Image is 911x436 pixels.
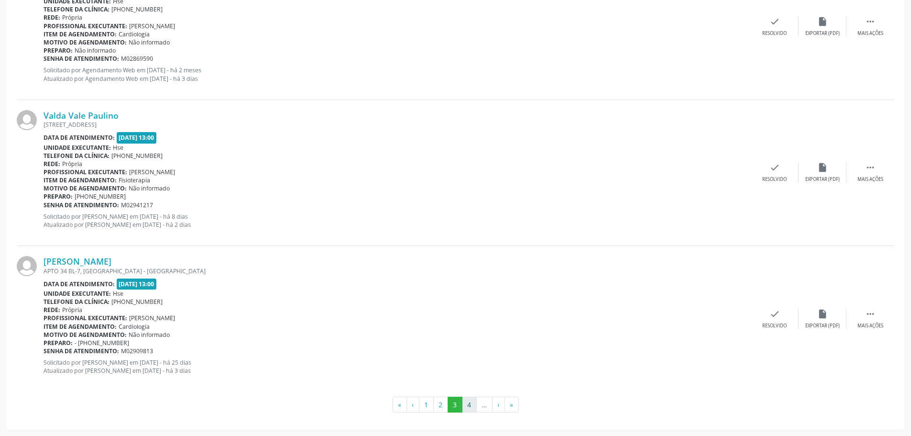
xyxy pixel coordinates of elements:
[62,13,82,22] span: Própria
[805,323,840,329] div: Exportar (PDF)
[129,38,170,46] span: Não informado
[62,306,82,314] span: Própria
[113,144,123,152] span: Hse
[121,55,153,63] span: M02869590
[44,358,751,375] p: Solicitado por [PERSON_NAME] em [DATE] - há 25 dias Atualizado por [PERSON_NAME] em [DATE] - há 3...
[762,176,787,183] div: Resolvido
[44,323,117,331] b: Item de agendamento:
[111,152,163,160] span: [PHONE_NUMBER]
[44,267,751,275] div: APTO 34 BL-7, [GEOGRAPHIC_DATA] - [GEOGRAPHIC_DATA]
[505,397,519,413] button: Go to last page
[119,176,150,184] span: Fisioterapia
[44,160,60,168] b: Rede:
[44,30,117,38] b: Item de agendamento:
[44,168,127,176] b: Profissional executante:
[44,290,111,298] b: Unidade executante:
[448,397,462,413] button: Go to page 3
[44,306,60,314] b: Rede:
[857,30,883,37] div: Mais ações
[44,5,110,13] b: Telefone da clínica:
[769,16,780,27] i: check
[129,22,175,30] span: [PERSON_NAME]
[393,397,407,413] button: Go to first page
[462,397,477,413] button: Go to page 4
[62,160,82,168] span: Própria
[75,192,126,201] span: [PHONE_NUMBER]
[44,298,110,306] b: Telefone da clínica:
[44,13,60,22] b: Rede:
[44,280,115,288] b: Data de atendimento:
[44,121,751,129] div: [STREET_ADDRESS]
[857,323,883,329] div: Mais ações
[113,290,123,298] span: Hse
[117,132,157,143] span: [DATE] 13:00
[406,397,419,413] button: Go to previous page
[44,46,73,55] b: Preparo:
[111,5,163,13] span: [PHONE_NUMBER]
[44,38,127,46] b: Motivo de agendamento:
[805,176,840,183] div: Exportar (PDF)
[17,256,37,276] img: img
[762,30,787,37] div: Resolvido
[44,66,751,82] p: Solicitado por Agendamento Web em [DATE] - há 2 meses Atualizado por Agendamento Web em [DATE] - ...
[17,110,37,130] img: img
[121,347,153,355] span: M02909813
[817,162,828,173] i: insert_drive_file
[129,314,175,322] span: [PERSON_NAME]
[419,397,434,413] button: Go to page 1
[44,347,119,355] b: Senha de atendimento:
[44,144,111,152] b: Unidade executante:
[857,176,883,183] div: Mais ações
[44,134,115,142] b: Data de atendimento:
[44,184,127,192] b: Motivo de agendamento:
[17,397,894,413] ul: Pagination
[75,46,116,55] span: Não informado
[44,192,73,201] b: Preparo:
[865,16,876,27] i: 
[129,168,175,176] span: [PERSON_NAME]
[433,397,448,413] button: Go to page 2
[117,279,157,290] span: [DATE] 13:00
[817,309,828,319] i: insert_drive_file
[129,331,170,339] span: Não informado
[44,212,751,229] p: Solicitado por [PERSON_NAME] em [DATE] - há 8 dias Atualizado por [PERSON_NAME] em [DATE] - há 2 ...
[44,22,127,30] b: Profissional executante:
[769,162,780,173] i: check
[865,162,876,173] i: 
[805,30,840,37] div: Exportar (PDF)
[762,323,787,329] div: Resolvido
[75,339,129,347] span: - [PHONE_NUMBER]
[44,331,127,339] b: Motivo de agendamento:
[44,176,117,184] b: Item de agendamento:
[865,309,876,319] i: 
[119,323,150,331] span: Cardiologia
[492,397,505,413] button: Go to next page
[44,201,119,209] b: Senha de atendimento:
[121,201,153,209] span: M02941217
[119,30,150,38] span: Cardiologia
[111,298,163,306] span: [PHONE_NUMBER]
[44,55,119,63] b: Senha de atendimento:
[817,16,828,27] i: insert_drive_file
[44,256,111,267] a: [PERSON_NAME]
[44,152,110,160] b: Telefone da clínica:
[44,339,73,347] b: Preparo:
[44,110,119,121] a: Valda Vale Paulino
[769,309,780,319] i: check
[44,314,127,322] b: Profissional executante:
[129,184,170,192] span: Não informado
